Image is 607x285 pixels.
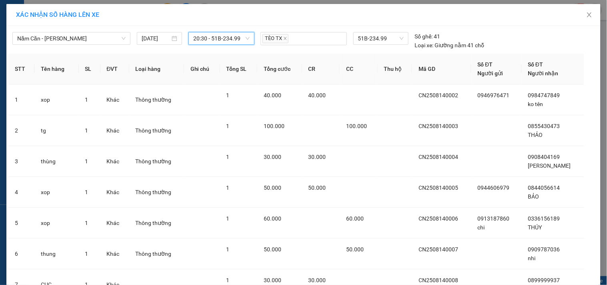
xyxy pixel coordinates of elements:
[528,92,560,98] span: 0984747849
[34,177,78,208] td: xop
[34,239,78,269] td: thung
[129,208,184,239] td: Thông thường
[528,185,560,191] span: 0844056614
[419,154,458,160] span: CN2508140004
[16,11,99,18] span: XÁC NHẬN SỐ HÀNG LÊN XE
[264,154,281,160] span: 30.000
[129,84,184,115] td: Thông thường
[528,255,536,261] span: nhi
[528,70,559,76] span: Người nhận
[415,32,433,41] span: Số ghế:
[226,92,230,98] span: 1
[419,215,458,222] span: CN2508140006
[415,41,434,50] span: Loại xe:
[193,32,250,44] span: 20:30 - 51B-234.99
[378,54,413,84] th: Thu hộ
[129,239,184,269] td: Thông thường
[100,115,129,146] td: Khác
[346,246,364,253] span: 50.000
[100,239,129,269] td: Khác
[264,246,281,253] span: 50.000
[8,239,34,269] td: 6
[528,163,571,169] span: [PERSON_NAME]
[226,185,230,191] span: 1
[85,189,88,195] span: 1
[8,84,34,115] td: 1
[226,277,230,283] span: 1
[100,146,129,177] td: Khác
[34,84,78,115] td: xop
[85,158,88,165] span: 1
[100,54,129,84] th: ĐVT
[8,146,34,177] td: 3
[264,215,281,222] span: 60.000
[85,96,88,103] span: 1
[34,208,78,239] td: xop
[8,115,34,146] td: 2
[85,127,88,134] span: 1
[142,34,170,43] input: 14/08/2025
[346,123,367,129] span: 100.000
[528,246,560,253] span: 0909787036
[34,146,78,177] td: thùng
[419,92,458,98] span: CN2508140002
[34,115,78,146] td: tg
[8,177,34,208] td: 4
[586,12,593,18] span: close
[528,224,542,231] span: THÚY
[302,54,340,84] th: CR
[283,36,287,40] span: close
[85,251,88,257] span: 1
[340,54,378,84] th: CC
[75,30,335,40] li: Hotline: 02839552959
[419,123,458,129] span: CN2508140003
[528,61,543,68] span: Số ĐT
[226,123,230,129] span: 1
[220,54,257,84] th: Tổng SL
[129,177,184,208] td: Thông thường
[100,177,129,208] td: Khác
[309,277,326,283] span: 30.000
[226,154,230,160] span: 1
[17,32,126,44] span: Năm Căn - Hồ Chí Minh
[8,54,34,84] th: STT
[478,215,510,222] span: 0913187860
[264,92,281,98] span: 40.000
[129,146,184,177] td: Thông thường
[419,246,458,253] span: CN2508140007
[226,215,230,222] span: 1
[75,20,335,30] li: 26 Phó Cơ Điều, Phường 12
[478,92,510,98] span: 0946976471
[309,154,326,160] span: 30.000
[100,208,129,239] td: Khác
[415,41,485,50] div: Giường nằm 41 chỗ
[528,101,543,107] span: ko tên
[528,193,539,200] span: BẢO
[478,70,503,76] span: Người gửi
[262,34,288,43] span: TÈO TX
[412,54,471,84] th: Mã GD
[309,92,326,98] span: 40.000
[478,224,485,231] span: chi
[226,246,230,253] span: 1
[34,54,78,84] th: Tên hàng
[358,32,404,44] span: 51B-234.99
[478,185,510,191] span: 0944606979
[129,54,184,84] th: Loại hàng
[528,154,560,160] span: 0908404169
[528,215,560,222] span: 0336156189
[8,208,34,239] td: 5
[100,84,129,115] td: Khác
[419,185,458,191] span: CN2508140005
[528,123,560,129] span: 0855430473
[129,115,184,146] td: Thông thường
[346,215,364,222] span: 60.000
[85,220,88,226] span: 1
[10,10,50,50] img: logo.jpg
[419,277,458,283] span: CN2508140008
[264,277,281,283] span: 30.000
[415,32,441,41] div: 41
[79,54,100,84] th: SL
[578,4,601,26] button: Close
[184,54,220,84] th: Ghi chú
